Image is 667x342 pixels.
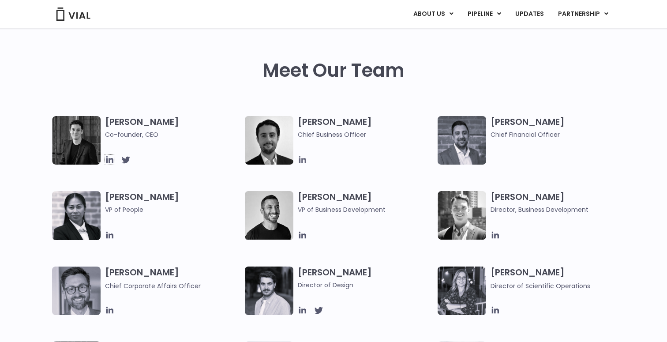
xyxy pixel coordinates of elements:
h3: [PERSON_NAME] [491,267,626,291]
a: PARTNERSHIPMenu Toggle [551,7,615,22]
span: Director of Scientific Operations [491,282,590,290]
h2: Meet Our Team [262,60,405,81]
img: Catie [52,191,101,240]
h3: [PERSON_NAME] [491,191,626,214]
span: VP of People [105,205,240,214]
span: VP of Business Development [298,205,433,214]
h3: [PERSON_NAME] [105,191,240,227]
a: PIPELINEMenu Toggle [461,7,508,22]
img: A black and white photo of a man in a suit holding a vial. [245,116,293,165]
span: Chief Business Officer [298,130,433,139]
h3: [PERSON_NAME] [105,116,240,139]
img: Headshot of smiling man named Albert [245,267,293,315]
span: Director of Design [298,280,433,290]
span: Chief Corporate Affairs Officer [105,282,201,290]
img: A black and white photo of a man in a suit attending a Summit. [52,116,101,165]
img: Headshot of smiling woman named Sarah [438,267,486,315]
span: Director, Business Development [491,205,626,214]
img: A black and white photo of a smiling man in a suit at ARVO 2023. [438,191,486,240]
span: Chief Financial Officer [491,130,626,139]
h3: [PERSON_NAME] [298,116,433,139]
img: A black and white photo of a man smiling. [245,191,293,240]
h3: [PERSON_NAME] [491,116,626,139]
span: Co-founder, CEO [105,130,240,139]
h3: [PERSON_NAME] [298,191,433,214]
img: Paolo-M [52,267,101,315]
h3: [PERSON_NAME] [298,267,433,290]
a: UPDATES [508,7,551,22]
img: Headshot of smiling man named Samir [438,116,486,165]
a: ABOUT USMenu Toggle [406,7,460,22]
img: Vial Logo [56,8,91,21]
h3: [PERSON_NAME] [105,267,240,291]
